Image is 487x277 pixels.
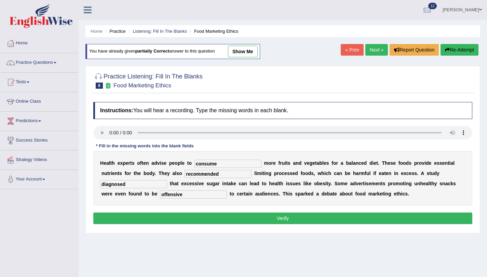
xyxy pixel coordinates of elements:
[119,171,122,176] b: s
[277,171,279,176] b: r
[173,171,175,176] b: a
[194,181,197,186] b: s
[0,53,78,70] a: Practice Questions
[174,181,177,186] b: a
[194,160,261,168] input: blank
[302,171,305,176] b: o
[164,171,167,176] b: e
[417,171,418,176] b: .
[378,160,379,166] b: .
[295,171,298,176] b: d
[189,160,192,166] b: o
[171,181,174,186] b: h
[126,171,129,176] b: o
[339,171,342,176] b: n
[359,171,360,176] b: r
[391,181,393,186] b: r
[290,171,293,176] b: s
[286,181,287,186] b: i
[350,181,353,186] b: a
[293,171,295,176] b: e
[180,160,182,166] b: l
[449,160,451,166] b: i
[448,160,449,166] b: t
[151,160,154,166] b: a
[328,181,330,186] b: y
[140,160,142,166] b: f
[161,160,164,166] b: s
[322,160,324,166] b: l
[400,181,403,186] b: o
[353,160,356,166] b: a
[273,160,276,166] b: e
[254,171,256,176] b: l
[365,181,366,186] b: i
[437,160,439,166] b: s
[315,160,317,166] b: t
[326,171,328,176] b: c
[110,160,112,166] b: t
[170,181,172,186] b: t
[453,160,455,166] b: l
[376,160,378,166] b: t
[250,181,251,186] b: l
[365,44,388,56] a: Next »
[179,171,182,176] b: o
[261,171,262,176] b: i
[256,171,257,176] b: i
[311,171,314,176] b: s
[0,73,78,90] a: Tests
[429,160,432,166] b: e
[298,181,301,186] b: s
[0,92,78,109] a: Online Class
[414,171,417,176] b: s
[368,181,371,186] b: e
[366,171,369,176] b: u
[337,171,339,176] b: a
[178,160,181,166] b: p
[218,181,219,186] b: r
[445,160,448,166] b: n
[419,160,422,166] b: o
[310,160,313,166] b: g
[0,150,78,167] a: Strategy Videos
[288,160,290,166] b: s
[398,160,400,166] b: f
[149,171,152,176] b: d
[429,171,431,176] b: t
[215,181,218,186] b: a
[409,160,411,166] b: s
[287,171,290,176] b: s
[375,171,376,176] b: f
[388,160,391,166] b: e
[317,160,320,166] b: a
[320,181,323,186] b: e
[189,181,192,186] b: e
[228,181,231,186] b: a
[381,171,384,176] b: a
[348,171,350,176] b: e
[279,171,282,176] b: o
[305,171,308,176] b: o
[317,171,321,176] b: w
[382,160,385,166] b: T
[338,181,341,186] b: o
[152,171,155,176] b: y
[301,171,302,176] b: f
[305,181,306,186] b: i
[346,160,349,166] b: b
[176,171,179,176] b: s
[269,181,272,186] b: h
[369,160,373,166] b: d
[373,171,375,176] b: i
[175,171,176,176] b: l
[345,171,348,176] b: b
[349,160,352,166] b: a
[104,160,106,166] b: e
[185,170,252,178] input: blank
[341,44,363,56] a: « Prev
[0,112,78,129] a: Predictions
[123,160,126,166] b: p
[162,171,165,176] b: h
[336,160,338,166] b: r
